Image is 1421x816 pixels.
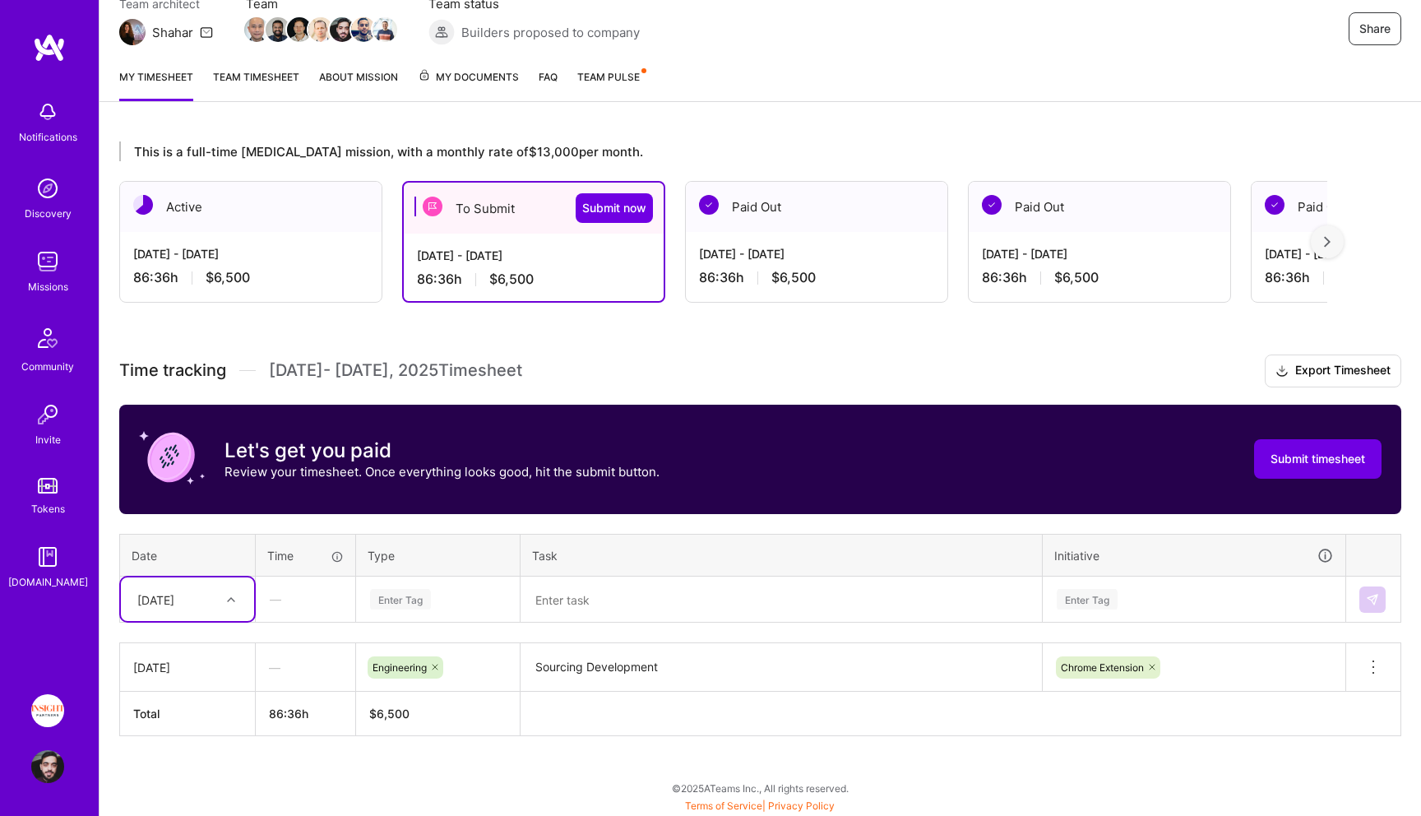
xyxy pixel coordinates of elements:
img: Team Member Avatar [244,17,269,42]
img: Community [28,318,67,358]
div: — [257,577,354,621]
div: 86:36 h [133,269,368,286]
div: To Submit [404,183,664,234]
img: discovery [31,172,64,205]
div: [DOMAIN_NAME] [8,573,88,591]
img: tokens [38,478,58,494]
div: [DATE] - [DATE] [133,245,368,262]
img: bell [31,95,64,128]
th: $6,500 [356,692,521,736]
button: Submit timesheet [1254,439,1382,479]
img: Active [133,195,153,215]
span: $6,500 [771,269,816,286]
img: Team Member Avatar [351,17,376,42]
img: Team Member Avatar [287,17,312,42]
div: 86:36 h [982,269,1217,286]
img: Invite [31,398,64,431]
div: This is a full-time [MEDICAL_DATA] mission, with a monthly rate of $13,000 per month. [119,141,1327,161]
a: About Mission [319,68,398,101]
a: Terms of Service [685,800,762,812]
div: [DATE] [133,659,242,676]
a: FAQ [539,68,558,101]
span: Builders proposed to company [461,24,640,41]
div: Enter Tag [370,586,431,612]
img: teamwork [31,245,64,278]
img: Team Architect [119,19,146,45]
span: Engineering [373,661,427,674]
div: 86:36 h [699,269,934,286]
th: Type [356,534,521,577]
th: Date [120,534,256,577]
i: icon Download [1275,363,1289,380]
span: Share [1359,21,1391,37]
span: $6,500 [1054,269,1099,286]
div: [DATE] - [DATE] [417,247,650,264]
a: Team Member Avatar [246,16,267,44]
img: Insight Partners: Data & AI - Sourcing [31,694,64,727]
div: [DATE] - [DATE] [699,245,934,262]
div: Invite [35,431,61,448]
button: Share [1349,12,1401,45]
textarea: Sourcing Development [522,645,1040,690]
th: Task [521,534,1043,577]
img: Paid Out [699,195,719,215]
div: Tokens [31,500,65,517]
a: Team Pulse [577,68,645,101]
div: Time [267,547,344,564]
img: Team Member Avatar [330,17,354,42]
div: Active [120,182,382,232]
button: Export Timesheet [1265,355,1401,387]
div: Paid Out [686,182,947,232]
div: 86:36 h [417,271,650,288]
img: To Submit [423,197,442,216]
i: icon Mail [200,25,213,39]
a: Insight Partners: Data & AI - Sourcing [27,694,68,727]
div: Discovery [25,205,72,222]
h3: Let's get you paid [224,438,660,463]
button: Submit now [576,193,653,223]
th: 86:36h [256,692,356,736]
div: Shahar [152,24,193,41]
img: right [1324,236,1331,248]
span: Time tracking [119,360,226,381]
div: Initiative [1054,546,1334,565]
div: Notifications [19,128,77,146]
img: Builders proposed to company [428,19,455,45]
a: Team Member Avatar [374,16,396,44]
span: Submit timesheet [1271,451,1365,467]
span: My Documents [418,68,519,86]
th: Total [120,692,256,736]
img: guide book [31,540,64,573]
div: [DATE] [137,591,174,608]
img: Paid Out [982,195,1002,215]
a: Team Member Avatar [353,16,374,44]
a: Team Member Avatar [331,16,353,44]
div: Enter Tag [1057,586,1118,612]
img: Team Member Avatar [266,17,290,42]
a: Privacy Policy [768,800,835,812]
a: User Avatar [27,750,68,783]
div: Community [21,358,74,375]
a: Team Member Avatar [267,16,289,44]
div: — [256,646,355,689]
i: icon Chevron [227,596,235,604]
img: Team Member Avatar [373,17,397,42]
a: My Documents [418,68,519,101]
span: $6,500 [206,269,250,286]
span: Submit now [582,200,646,216]
span: [DATE] - [DATE] , 2025 Timesheet [269,360,522,381]
img: logo [33,33,66,63]
img: User Avatar [31,750,64,783]
div: © 2025 ATeams Inc., All rights reserved. [99,767,1421,809]
span: Team Pulse [577,71,640,83]
span: | [685,800,835,812]
p: Review your timesheet. Once everything looks good, hit the submit button. [224,463,660,480]
a: My timesheet [119,68,193,101]
span: Chrome Extension [1061,661,1144,674]
div: Missions [28,278,68,295]
a: Team Member Avatar [289,16,310,44]
img: Team Member Avatar [308,17,333,42]
div: Paid Out [969,182,1230,232]
a: Team Member Avatar [310,16,331,44]
div: [DATE] - [DATE] [982,245,1217,262]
